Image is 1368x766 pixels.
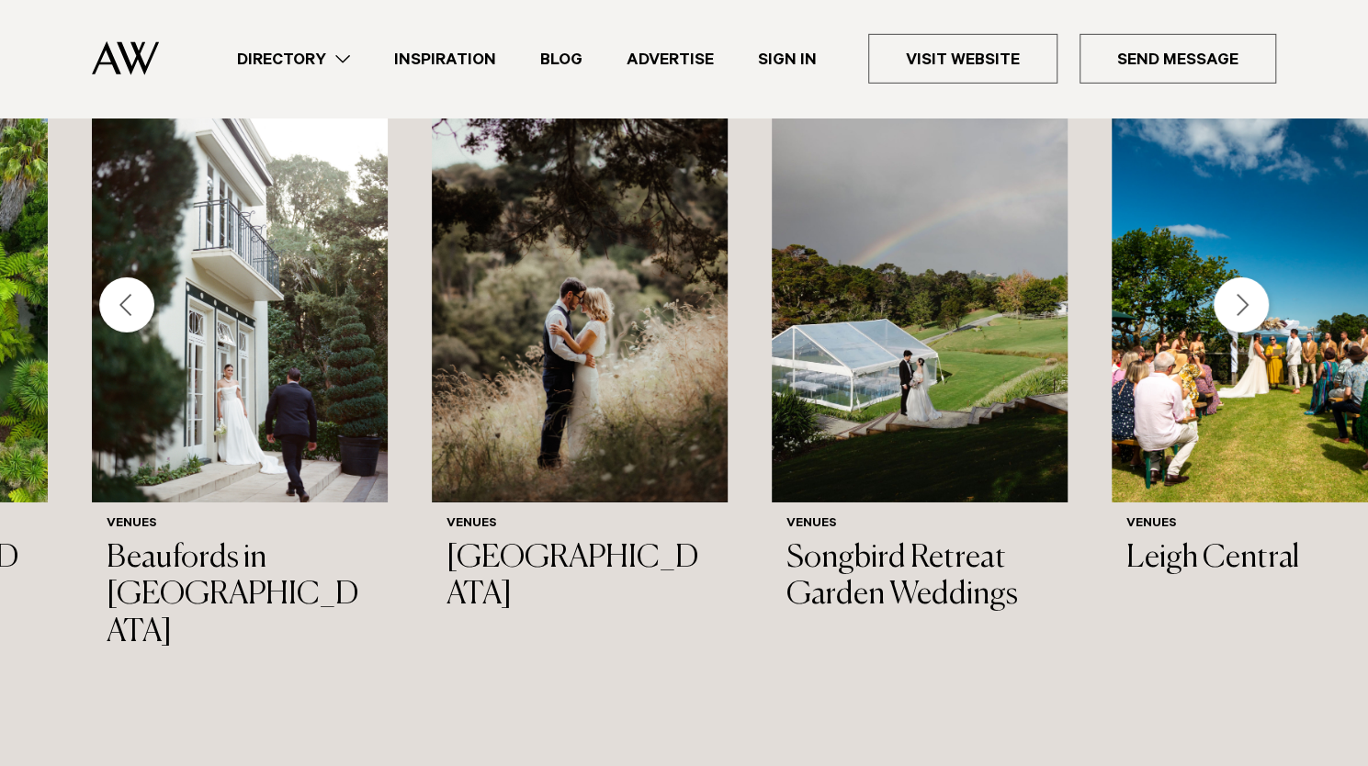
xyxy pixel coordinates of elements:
[447,517,713,533] h6: Venues
[92,106,388,667] a: Bride and groom posing outside homestead Venues Beaufords in [GEOGRAPHIC_DATA]
[92,41,159,75] img: Auckland Weddings Logo
[772,106,1068,629] a: Bride and groom in front of marquee with rainbow Venues Songbird Retreat Garden Weddings
[786,517,1053,533] h6: Venues
[432,106,728,502] img: wedding photoshoot waterfall farm
[372,47,518,72] a: Inspiration
[786,540,1053,615] h3: Songbird Retreat Garden Weddings
[736,47,839,72] a: Sign In
[605,47,736,72] a: Advertise
[107,517,373,533] h6: Venues
[518,47,605,72] a: Blog
[92,106,388,502] img: Bride and groom posing outside homestead
[215,47,372,72] a: Directory
[1080,34,1276,84] a: Send Message
[432,106,728,629] a: wedding photoshoot waterfall farm Venues [GEOGRAPHIC_DATA]
[447,540,713,615] h3: [GEOGRAPHIC_DATA]
[107,540,373,652] h3: Beaufords in [GEOGRAPHIC_DATA]
[868,34,1057,84] a: Visit Website
[772,106,1068,502] img: Bride and groom in front of marquee with rainbow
